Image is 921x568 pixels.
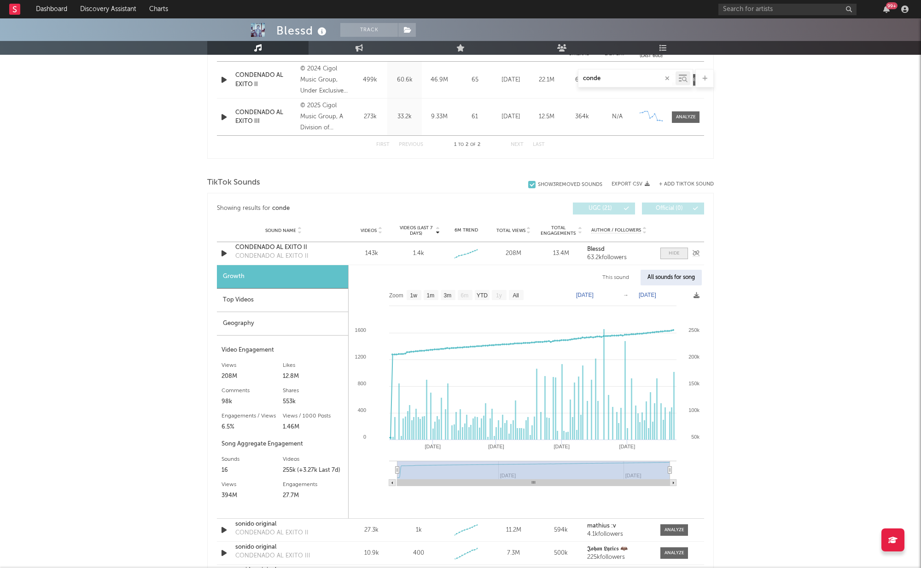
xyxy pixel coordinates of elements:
strong: 𝕵𝖔𝖍𝖆𝖓 𝕷𝖞𝖗𝖎𝖈𝖘 🦇 [587,546,628,552]
span: Total Views [496,228,525,233]
div: This sound [595,270,636,285]
div: conde [272,203,290,214]
button: + Add TikTok Sound [650,182,714,187]
div: 16 [222,465,283,476]
div: N/A [602,112,633,122]
div: Views / 1000 Posts [283,411,344,422]
text: All [513,292,519,299]
div: CONDENADO AL EXITO II [235,528,309,538]
button: Official(0) [642,203,704,214]
span: to [458,143,464,147]
div: Show 3 Removed Sounds [538,182,602,188]
input: Search by song name or URL [578,75,676,82]
text: YTD [477,292,488,299]
div: 394M [222,490,283,501]
text: 400 [358,407,366,413]
text: 3m [444,292,452,299]
text: 100k [688,407,699,413]
button: Track [340,23,398,37]
div: 500k [540,549,583,558]
span: Videos (last 7 days) [397,225,435,236]
span: Videos [361,228,377,233]
div: CONDENADO AL EXITO II [235,252,309,261]
div: Showing results for [217,203,460,214]
div: 1.4k [413,249,424,258]
button: UGC(21) [573,203,635,214]
div: 1k [416,526,422,535]
div: 27.7M [283,490,344,501]
div: 400 [413,549,424,558]
text: 250k [688,327,699,333]
div: Geography [217,312,348,336]
div: Engagements / Views [222,411,283,422]
div: © 2025 Cigol Music Group, A Division of Globalatino Music Partners, distributed by Warner Music L... [300,100,350,133]
text: [DATE] [425,444,441,449]
div: 10.9k [350,549,393,558]
text: 200k [688,354,699,359]
div: Sounds [222,454,283,465]
input: Search for artists [718,4,857,15]
div: Growth [217,265,348,289]
button: + Add TikTok Sound [659,182,714,187]
div: 4.1k followers [587,531,651,538]
button: 99+ [883,6,890,13]
text: 1w [410,292,418,299]
div: Top Videos [217,289,348,312]
div: Blessd [276,23,329,38]
div: Comments [222,385,283,396]
text: [DATE] [488,444,504,449]
div: [DATE] [495,112,526,122]
div: 99 + [886,2,898,9]
a: mathius :v [587,523,651,529]
div: sonido original [235,520,332,529]
button: Export CSV [612,181,650,187]
text: 0 [363,434,366,440]
text: [DATE] [619,444,635,449]
div: 13.4M [540,249,583,258]
text: [DATE] [554,444,570,449]
strong: mathius :v [587,523,616,529]
span: Official ( 0 ) [648,206,690,211]
a: Blessd [587,246,651,253]
span: of [470,143,476,147]
text: 150k [688,381,699,386]
div: CONDENADO AL EXITO III [235,551,310,561]
div: sonido original [235,543,332,552]
button: First [376,142,390,147]
div: Video Engagement [222,345,344,356]
div: © 2024 Cigol Music Group, Under Exclusive License to Warner Music Latina [300,64,350,97]
div: 143k [350,249,393,258]
div: 61 [459,112,491,122]
div: 27.3k [350,526,393,535]
div: 208M [492,249,535,258]
text: 800 [358,381,366,386]
div: 98k [222,396,283,407]
button: Previous [399,142,423,147]
div: Views [222,360,283,371]
text: 50k [691,434,699,440]
span: UGC ( 21 ) [579,206,621,211]
span: TikTok Sounds [207,177,260,188]
div: 6.5% [222,422,283,433]
text: 1m [427,292,435,299]
div: Song Aggregate Engagement [222,439,344,450]
div: 255k (+3.27k Last 7d) [283,465,344,476]
text: 1600 [355,327,366,333]
span: Total Engagements [540,225,577,236]
div: 1.46M [283,422,344,433]
div: 7.3M [492,549,535,558]
div: 33.2k [390,112,420,122]
div: 273k [355,112,385,122]
a: CONDENADO AL EXITO III [235,108,296,126]
div: 12.8M [283,371,344,382]
text: Zoom [389,292,403,299]
div: 12.5M [531,112,562,122]
div: 225k followers [587,554,651,561]
a: CONDENADO AL EXITO II [235,243,332,252]
div: 9.33M [424,112,454,122]
text: → [623,292,629,298]
span: Author / Followers [591,227,641,233]
div: 553k [283,396,344,407]
div: Shares [283,385,344,396]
